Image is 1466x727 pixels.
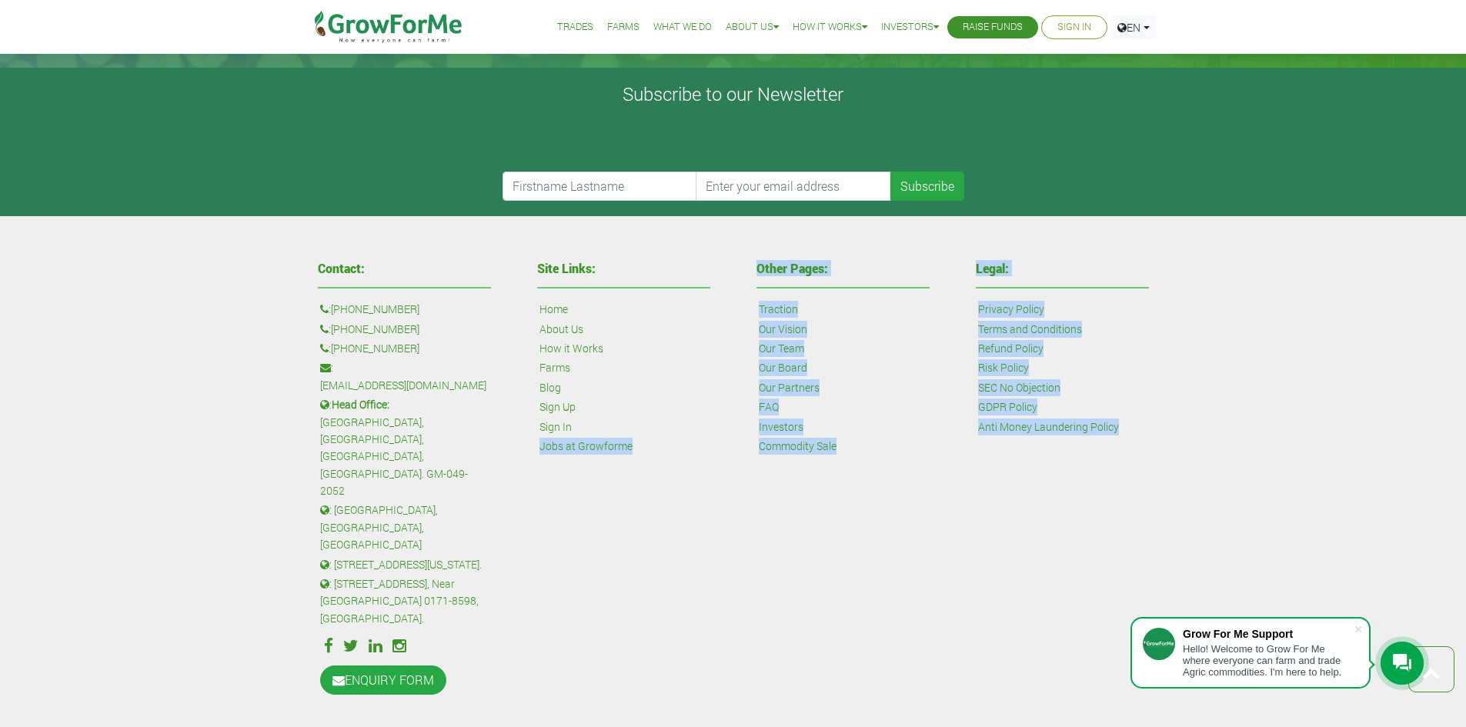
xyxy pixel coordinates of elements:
a: What We Do [653,19,712,35]
p: : [STREET_ADDRESS], Near [GEOGRAPHIC_DATA] 0171-8598, [GEOGRAPHIC_DATA]. [320,575,489,627]
a: GDPR Policy [978,399,1037,415]
a: Anti Money Laundering Policy [978,419,1119,435]
a: Terms and Conditions [978,321,1082,338]
a: Sign In [1057,19,1091,35]
a: Privacy Policy [978,301,1044,318]
a: [EMAIL_ADDRESS][DOMAIN_NAME] [320,377,486,394]
a: Home [539,301,568,318]
a: Traction [759,301,798,318]
h4: Legal: [976,262,1149,275]
a: Jobs at Growforme [539,438,633,455]
a: ENQUIRY FORM [320,665,446,695]
h4: Site Links: [537,262,710,275]
a: SEC No Objection [978,379,1060,396]
iframe: reCAPTCHA [503,112,736,172]
a: [PHONE_NUMBER] [331,301,419,318]
a: Raise Funds [963,19,1023,35]
a: Investors [759,419,803,435]
a: Our Vision [759,321,807,338]
a: About Us [539,321,583,338]
input: Firstname Lastname [503,172,698,201]
a: Blog [539,379,561,396]
p: : [320,321,489,338]
p: : [320,301,489,318]
div: Hello! Welcome to Grow For Me where everyone can farm and trade Agric commodities. I'm here to help. [1183,643,1354,678]
p: : [GEOGRAPHIC_DATA], [GEOGRAPHIC_DATA], [GEOGRAPHIC_DATA] [320,502,489,553]
h4: Subscribe to our Newsletter [19,83,1447,105]
a: Farms [607,19,639,35]
a: Our Board [759,359,807,376]
a: Our Partners [759,379,820,396]
a: [PHONE_NUMBER] [331,340,419,357]
p: : [STREET_ADDRESS][US_STATE]. [320,556,489,573]
a: FAQ [759,399,779,415]
a: [PHONE_NUMBER] [331,321,419,338]
button: Subscribe [890,172,964,201]
a: How it Works [539,340,603,357]
div: Grow For Me Support [1183,628,1354,640]
input: Enter your email address [696,172,891,201]
a: EN [1110,15,1157,39]
a: Trades [557,19,593,35]
p: : [320,359,489,394]
a: Investors [881,19,939,35]
h4: Contact: [318,262,491,275]
a: Our Team [759,340,804,357]
a: How it Works [793,19,867,35]
h4: Other Pages: [756,262,930,275]
p: : [GEOGRAPHIC_DATA], [GEOGRAPHIC_DATA], [GEOGRAPHIC_DATA], [GEOGRAPHIC_DATA]. GM-049-2052 [320,396,489,499]
a: Refund Policy [978,340,1044,357]
a: Sign Up [539,399,576,415]
p: : [320,340,489,357]
a: Commodity Sale [759,438,837,455]
b: Head Office: [332,397,389,412]
a: Farms [539,359,570,376]
a: Risk Policy [978,359,1029,376]
a: Sign In [539,419,572,435]
a: About Us [726,19,779,35]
